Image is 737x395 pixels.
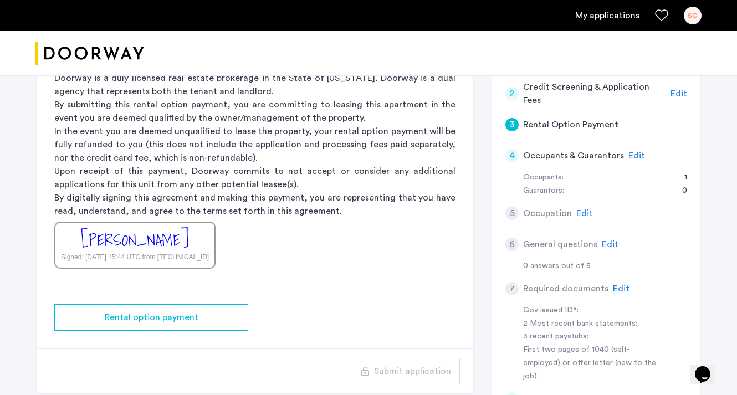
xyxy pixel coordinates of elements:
span: Submit application [374,365,451,378]
p: In the event you are deemed unqualified to lease the property, your rental option payment will be... [54,125,455,165]
div: First two pages of 1040 (self-employed) or offer letter (new to the job): [523,343,663,383]
div: Occupants: [523,171,564,184]
h5: Rental Option Payment [523,118,618,131]
a: Cazamio logo [35,33,144,74]
div: [PERSON_NAME] [81,228,189,252]
div: Signed: [DATE] 15:44 UTC from [TECHNICAL_ID] [61,252,209,262]
div: 3 recent paystubs: [523,330,663,343]
p: By digitally signing this agreement and making this payment, you are representing that you have r... [54,191,455,218]
span: Edit [671,89,687,98]
span: Edit [628,151,645,160]
button: button [54,304,248,331]
img: logo [35,33,144,74]
span: Edit [613,284,629,293]
div: 1 [673,171,687,184]
h5: General questions [523,238,597,251]
h5: Credit Screening & Application Fees [523,80,667,107]
h5: Occupants & Guarantors [523,149,624,162]
h5: Required documents [523,282,608,295]
p: By submitting this rental option payment, you are committing to leasing this apartment in the eve... [54,98,455,125]
div: 3 [505,118,519,131]
div: 2 Most recent bank statements: [523,317,663,331]
a: Favorites [655,9,668,22]
div: 0 answers out of 5 [523,260,687,273]
div: 5 [505,207,519,220]
div: Gov issued ID*: [523,304,663,317]
span: Rental option payment [105,311,198,324]
div: 0 [671,184,687,198]
div: SG [684,7,702,24]
iframe: chat widget [690,351,726,384]
a: My application [575,9,639,22]
p: Doorway is a duly licensed real estate brokerage in the State of [US_STATE]. Doorway is a dual ag... [54,71,455,98]
div: 6 [505,238,519,251]
p: Upon receipt of this payment, Doorway commits to not accept or consider any additional applicatio... [54,165,455,191]
div: 7 [505,282,519,295]
span: Edit [576,209,593,218]
button: button [352,358,460,384]
h5: Occupation [523,207,572,220]
div: 4 [505,149,519,162]
div: Guarantors: [523,184,564,198]
div: 2 [505,87,519,100]
span: Edit [602,240,618,249]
